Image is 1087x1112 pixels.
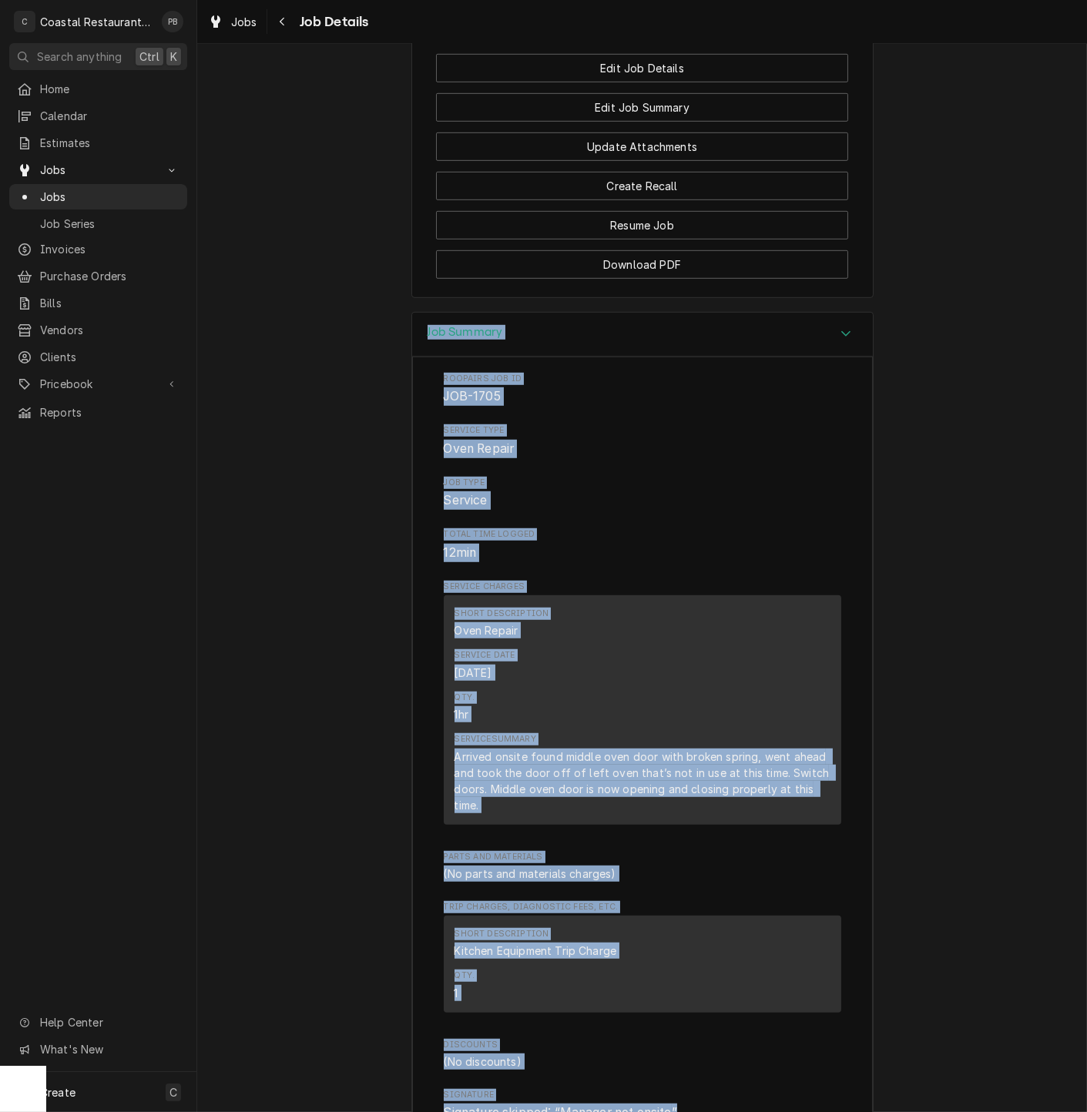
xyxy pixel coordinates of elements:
div: Short Description [455,928,617,959]
span: Service [444,493,488,507]
span: C [169,1084,177,1100]
a: Purchase Orders [9,263,187,289]
div: C [14,11,35,32]
div: Qty. [455,692,475,704]
a: Go to Jobs [9,157,187,183]
div: Short Description [455,943,617,959]
span: Job Series [40,216,179,232]
button: Search anythingCtrlK [9,43,187,70]
div: Service Charges [444,581,841,832]
span: Vendors [40,322,179,338]
div: Service Charges List [444,595,841,832]
span: Job Type [444,491,841,510]
span: Clients [40,349,179,365]
span: Purchase Orders [40,268,179,284]
span: Job Type [444,477,841,489]
span: Home [40,81,179,97]
div: Service Summary [455,733,536,745]
h3: Job Summary [428,325,503,340]
a: Jobs [9,184,187,209]
div: Button Group Row [436,122,848,161]
span: Jobs [231,14,257,30]
span: Bills [40,295,179,311]
div: Roopairs Job ID [444,373,841,406]
div: Short Description [455,928,549,940]
div: Short Description [455,608,549,638]
div: Quantity [455,970,475,1000]
a: Go to What's New [9,1037,187,1062]
div: Trip Charges, Diagnostic Fees, etc. List [444,916,841,1020]
div: Phill Blush's Avatar [162,11,183,32]
span: Jobs [40,189,179,205]
a: Bills [9,290,187,316]
button: Accordion Details Expand Trigger [412,313,873,357]
div: Quantity [455,692,475,722]
div: Service Date [455,665,492,681]
div: Qty. [455,970,475,982]
div: Service Date [455,649,515,680]
span: Total Time Logged [444,528,841,541]
a: Jobs [202,9,263,35]
div: Service Type [444,424,841,457]
div: Trip Charges, Diagnostic Fees, etc. [444,901,841,1020]
button: Edit Job Summary [436,93,848,122]
span: Roopairs Job ID [444,373,841,385]
div: Quantity [455,985,458,1001]
span: Signature [444,1089,841,1101]
span: Help Center [40,1014,178,1030]
a: Vendors [9,317,187,343]
div: Parts and Materials List [444,866,841,882]
span: Reports [40,404,179,420]
span: Oven Repair [444,441,515,456]
div: Discounts List [444,1053,841,1070]
button: Resume Job [436,211,848,239]
div: Short Description [455,622,518,638]
span: Calendar [40,108,179,124]
span: Service Type [444,424,841,437]
span: Job Details [295,12,369,32]
div: Job Type [444,477,841,510]
button: Download PDF [436,250,848,279]
div: Service Date [455,649,515,662]
div: Parts and Materials [444,851,841,882]
span: Estimates [40,135,179,151]
div: Short Description [455,608,549,620]
span: Service Type [444,440,841,458]
div: PB [162,11,183,32]
span: Ctrl [139,49,159,65]
div: Button Group Row [436,43,848,82]
div: Button Group Row [436,82,848,122]
div: Coastal Restaurant Repair [40,14,153,30]
button: Update Attachments [436,132,848,161]
a: Reports [9,400,187,425]
span: Roopairs Job ID [444,387,841,406]
span: Pricebook [40,376,156,392]
span: Discounts [444,1039,841,1051]
div: Discounts [444,1039,841,1070]
span: Search anything [37,49,122,65]
span: Service Charges [444,581,841,593]
div: Button Group Row [436,200,848,239]
span: Trip Charges, Diagnostic Fees, etc. [444,901,841,913]
span: JOB-1705 [444,389,501,404]
a: Invoices [9,236,187,262]
a: Estimates [9,130,187,156]
a: Go to Help Center [9,1010,187,1035]
div: Line Item [444,595,841,825]
div: Accordion Header [412,313,873,357]
div: Quantity [455,706,468,722]
div: Total Time Logged [444,528,841,561]
a: Home [9,76,187,102]
div: Button Group Row [436,161,848,200]
a: Calendar [9,103,187,129]
div: Button Group Row [436,239,848,279]
span: Invoices [40,241,179,257]
span: Jobs [40,162,156,178]
div: Line Item [444,916,841,1013]
span: Total Time Logged [444,544,841,562]
span: 12min [444,545,477,560]
button: Create Recall [436,172,848,200]
span: What's New [40,1041,178,1057]
span: Parts and Materials [444,851,841,863]
button: Navigate back [270,9,295,34]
